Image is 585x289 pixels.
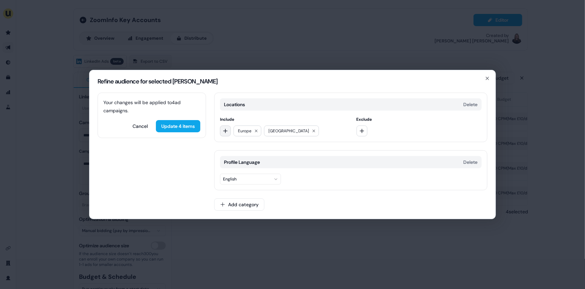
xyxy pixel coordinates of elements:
button: Update 4 items [156,120,200,132]
button: English [220,174,281,185]
button: Delete [463,101,478,108]
button: Add category [214,198,264,211]
span: Locations [224,101,245,108]
button: Delete [463,159,478,166]
span: Your changes will be applied to 4 ad campaigns . [103,99,181,114]
button: Cancel [127,120,153,132]
span: Include [220,116,345,123]
span: [GEOGRAPHIC_DATA] [268,128,309,134]
span: Europe [238,128,251,134]
h2: Refine audience for selected [PERSON_NAME] [98,78,487,84]
span: Profile Language [224,159,260,166]
span: Exclude [357,116,482,123]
